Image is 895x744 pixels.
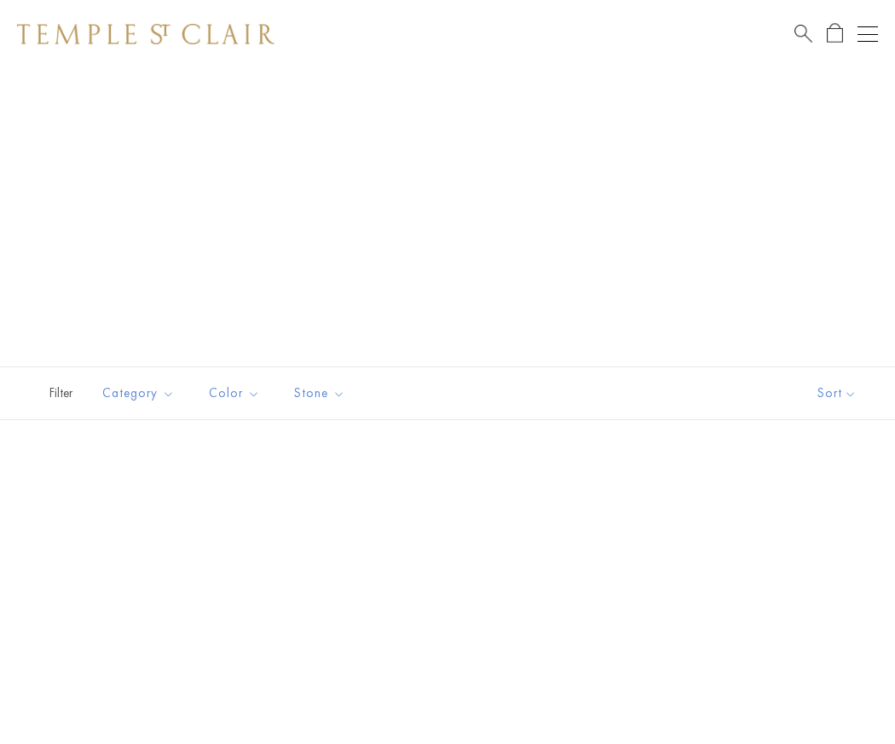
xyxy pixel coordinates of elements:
span: Color [200,383,273,404]
span: Stone [286,383,358,404]
button: Color [196,374,273,412]
button: Category [89,374,188,412]
button: Open navigation [857,24,878,44]
button: Stone [281,374,358,412]
a: Search [794,23,812,44]
span: Category [94,383,188,404]
button: Show sort by [779,367,895,419]
img: Temple St. Clair [17,24,274,44]
a: Open Shopping Bag [827,23,843,44]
